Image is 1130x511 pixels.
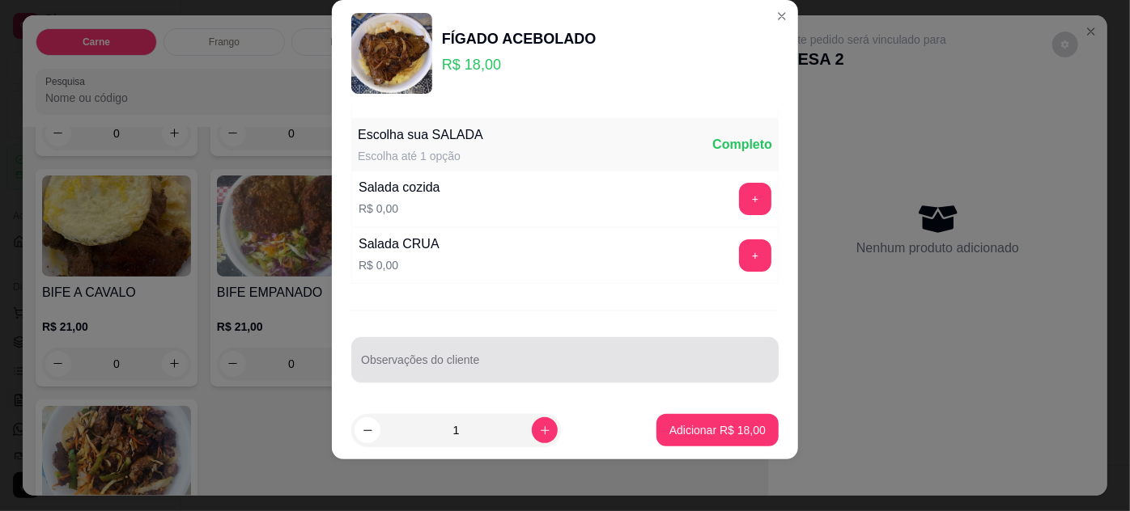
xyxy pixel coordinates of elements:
[359,257,440,273] p: R$ 0,00
[351,13,432,94] img: product-image
[359,201,440,217] p: R$ 0,00
[442,53,596,76] p: R$ 18,00
[355,417,380,443] button: decrease-product-quantity
[769,3,795,29] button: Close
[669,422,766,438] p: Adicionar R$ 18,00
[361,358,769,374] input: Observações do cliente
[442,27,596,50] div: FÍGADO ACEBOLADO
[358,125,483,145] div: Escolha sua SALADA
[358,148,483,164] div: Escolha até 1 opção
[532,417,558,443] button: increase-product-quantity
[739,239,771,272] button: add
[359,234,440,254] div: Salada CRUA
[712,135,772,154] div: Completo
[359,178,440,197] div: Salada cozida
[739,183,771,215] button: add
[656,414,779,446] button: Adicionar R$ 18,00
